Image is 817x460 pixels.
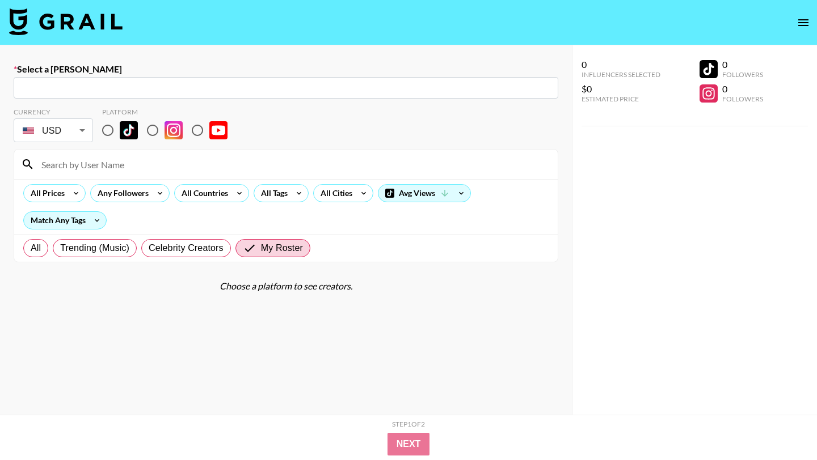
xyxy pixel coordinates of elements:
img: Instagram [165,121,183,139]
div: USD [16,121,91,140]
div: Match Any Tags [24,212,106,229]
span: My Roster [261,241,303,255]
div: All Cities [314,185,355,202]
div: Step 1 of 2 [392,420,425,428]
button: open drawer [792,11,815,34]
div: 0 [582,59,660,70]
label: Select a [PERSON_NAME] [14,63,558,75]
input: Search by User Name [35,155,551,173]
div: Estimated Price [582,95,660,103]
div: All Prices [24,185,67,202]
img: YouTube [209,121,228,139]
div: 0 [722,59,763,70]
img: Grail Talent [9,8,123,35]
div: Choose a platform to see creators. [14,280,558,292]
div: Platform [102,108,237,116]
button: Next [388,433,430,455]
div: Avg Views [378,185,470,202]
div: All Tags [254,185,290,202]
div: Currency [14,108,93,116]
div: Influencers Selected [582,70,660,79]
div: $0 [582,83,660,95]
div: Followers [722,70,763,79]
div: Followers [722,95,763,103]
span: Trending (Music) [60,241,129,255]
div: Any Followers [91,185,151,202]
div: 0 [722,83,763,95]
span: Celebrity Creators [149,241,224,255]
div: All Countries [175,185,230,202]
img: TikTok [120,121,138,139]
span: All [31,241,41,255]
